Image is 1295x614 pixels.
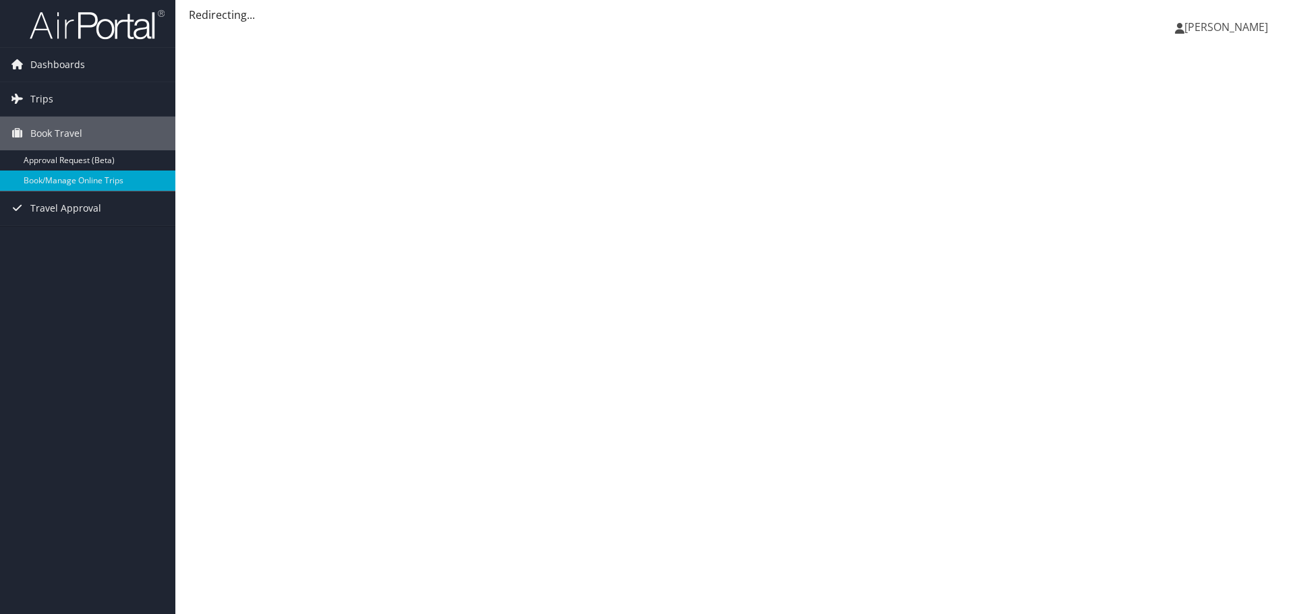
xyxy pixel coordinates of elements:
[30,82,53,116] span: Trips
[30,9,165,40] img: airportal-logo.png
[1184,20,1268,34] span: [PERSON_NAME]
[30,48,85,82] span: Dashboards
[189,7,1282,23] div: Redirecting...
[30,191,101,225] span: Travel Approval
[30,117,82,150] span: Book Travel
[1175,7,1282,47] a: [PERSON_NAME]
